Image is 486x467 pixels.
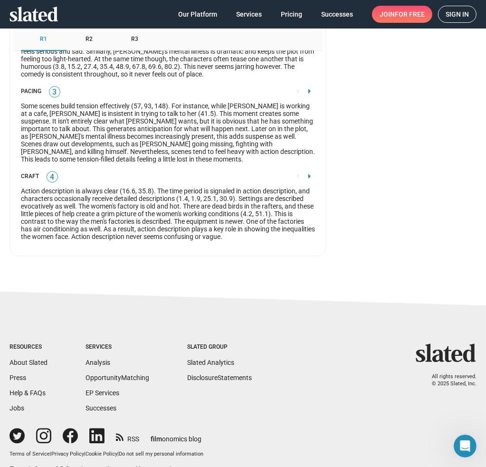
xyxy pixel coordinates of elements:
[21,102,315,163] div: Some scenes build tension effectively (57, 93, 148). For instance, while [PERSON_NAME] is working...
[49,87,60,97] span: 3
[132,36,139,43] span: R3
[292,86,304,97] mat-icon: arrow_left
[21,25,315,78] div: "Made in [GEOGRAPHIC_DATA]" is a consistent dramady. The issues of inequality, which are inherent...
[314,6,361,23] a: Successes
[236,6,262,23] span: Services
[86,451,117,457] a: Cookie Policy
[187,359,234,366] a: Slated Analytics
[10,404,24,412] a: Jobs
[151,427,201,444] a: filmonomics blog
[446,6,469,22] span: Sign in
[21,173,39,181] div: Craft
[372,6,432,23] a: Joinfor free
[86,404,116,412] a: Successes
[395,6,425,23] span: for free
[187,374,252,381] a: DisclosureStatements
[84,451,86,457] span: |
[117,451,119,457] span: |
[10,359,48,366] a: About Slated
[116,429,139,444] a: RSS
[438,6,476,23] a: Sign in
[229,6,269,23] a: Services
[10,374,26,381] a: Press
[21,88,41,95] div: Pacing
[10,389,46,397] a: Help & FAQs
[47,172,57,182] span: 4
[10,343,48,351] div: Resources
[178,6,217,23] span: Our Platform
[380,6,425,23] span: Join
[40,36,48,43] span: R1
[21,187,315,240] div: Action description is always clear (16.6, 35.8). The time period is signaled in action descriptio...
[422,373,476,387] p: All rights reserved. © 2025 Slated, Inc.
[454,435,476,457] iframe: Intercom live chat
[292,171,304,182] mat-icon: arrow_left
[86,343,149,351] div: Services
[86,359,110,366] a: Analysis
[281,6,302,23] span: Pricing
[304,86,315,97] mat-icon: arrow_right
[187,343,252,351] div: Slated Group
[151,435,162,443] span: film
[10,451,50,457] a: Terms of Service
[86,374,149,381] a: OpportunityMatching
[273,6,310,23] a: Pricing
[86,36,93,43] span: R2
[86,389,119,397] a: EP Services
[119,451,203,458] button: Do not sell my personal information
[321,6,353,23] span: Successes
[51,451,84,457] a: Privacy Policy
[304,171,315,182] mat-icon: arrow_right
[171,6,225,23] a: Our Platform
[50,451,51,457] span: |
